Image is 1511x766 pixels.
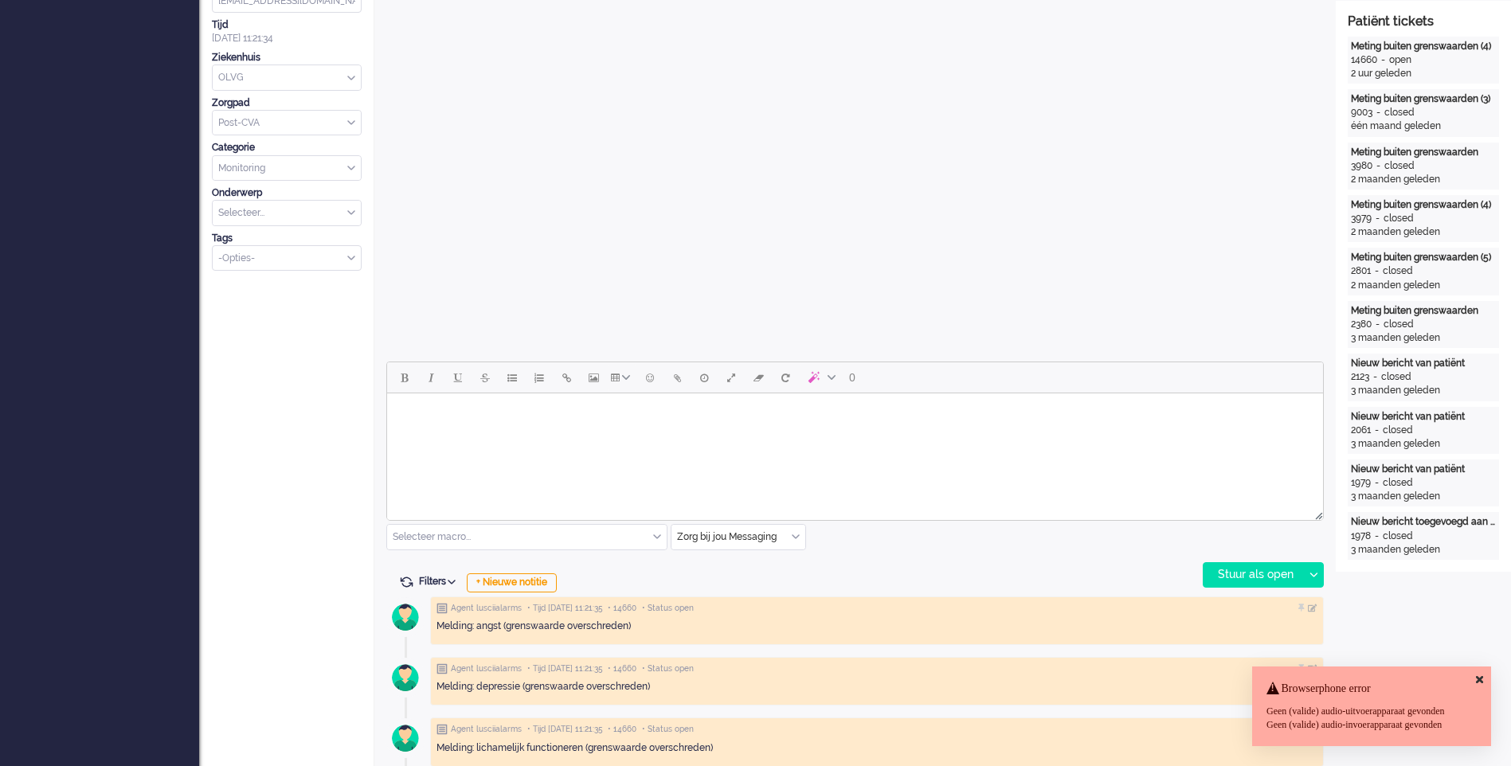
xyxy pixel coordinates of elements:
span: • Tijd [DATE] 11:21:35 [527,724,602,735]
button: Clear formatting [745,364,772,391]
button: Bullet list [499,364,526,391]
div: 1979 [1351,476,1371,490]
div: 2123 [1351,370,1369,384]
button: Table [607,364,636,391]
div: - [1371,530,1383,543]
div: Meting buiten grenswaarden (5) [1351,251,1496,264]
span: • Status open [642,724,694,735]
div: - [1372,159,1384,173]
div: 2 maanden geleden [1351,279,1496,292]
div: + Nieuwe notitie [467,573,557,592]
div: 3980 [1351,159,1372,173]
div: 3 maanden geleden [1351,437,1496,451]
div: 3 maanden geleden [1351,384,1496,397]
img: ic_note_grey.svg [436,724,448,735]
div: Meting buiten grenswaarden (4) [1351,40,1496,53]
div: 2 maanden geleden [1351,225,1496,239]
button: 0 [842,364,863,391]
div: Meting buiten grenswaarden [1351,146,1496,159]
div: Melding: lichamelijk functioneren (grenswaarde overschreden) [436,741,1317,755]
span: • Tijd [DATE] 11:21:35 [527,663,602,674]
img: avatar [386,658,425,698]
div: - [1377,53,1389,67]
div: closed [1383,264,1413,278]
div: Categorie [212,141,362,154]
div: - [1371,264,1383,278]
span: • 14660 [608,663,636,674]
div: closed [1383,424,1413,437]
div: Onderwerp [212,186,362,200]
button: Bold [390,364,417,391]
button: Fullscreen [718,364,745,391]
button: Add attachment [664,364,691,391]
div: Resize [1309,506,1323,520]
h4: Browserphone error [1266,682,1477,694]
div: 3 maanden geleden [1351,331,1496,345]
iframe: Rich Text Area [387,393,1323,506]
button: Emoticons [636,364,664,391]
div: Meting buiten grenswaarden (3) [1351,92,1496,106]
div: - [1371,424,1383,437]
span: • Tijd [DATE] 11:21:35 [527,603,602,614]
span: • 14660 [608,724,636,735]
button: Italic [417,364,444,391]
div: 2380 [1351,318,1372,331]
span: Agent lusciialarms [451,603,522,614]
button: Reset content [772,364,799,391]
div: Melding: depressie (grenswaarde overschreden) [436,680,1317,694]
div: Meting buiten grenswaarden [1351,304,1496,318]
div: Nieuw bericht toegevoegd aan gesprek [1351,515,1496,529]
div: 2 maanden geleden [1351,173,1496,186]
button: Numbered list [526,364,553,391]
div: Nieuw bericht van patiënt [1351,463,1496,476]
div: closed [1381,370,1411,384]
div: 3979 [1351,212,1372,225]
div: 9003 [1351,106,1372,119]
div: Select Tags [212,245,362,272]
div: Melding: angst (grenswaarde overschreden) [436,619,1317,633]
img: ic_note_grey.svg [436,663,448,674]
div: closed [1383,530,1413,543]
span: Agent lusciialarms [451,663,522,674]
div: Nieuw bericht van patiënt [1351,410,1496,424]
div: - [1372,106,1384,119]
div: Geen (valide) audio-uitvoerapparaat gevonden Geen (valide) audio-invoerapparaat gevonden [1266,705,1477,732]
div: 3 maanden geleden [1351,543,1496,557]
div: Tags [212,232,362,245]
button: Insert/edit link [553,364,580,391]
div: closed [1384,106,1415,119]
button: Underline [444,364,472,391]
div: Zorgpad [212,96,362,110]
button: Strikethrough [472,364,499,391]
div: - [1371,476,1383,490]
div: 2061 [1351,424,1371,437]
div: Meting buiten grenswaarden (4) [1351,198,1496,212]
div: Patiënt tickets [1348,13,1499,31]
div: 1978 [1351,530,1371,543]
div: Tijd [212,18,362,32]
img: ic_note_grey.svg [436,603,448,614]
div: 2801 [1351,264,1371,278]
button: AI [799,364,842,391]
span: 0 [849,371,855,384]
div: Stuur als open [1204,563,1303,587]
div: [DATE] 11:21:34 [212,18,362,45]
div: open [1389,53,1411,67]
button: Insert/edit image [580,364,607,391]
div: closed [1384,318,1414,331]
div: closed [1384,212,1414,225]
span: • Status open [642,663,694,674]
span: Filters [419,576,461,587]
div: - [1372,212,1384,225]
div: - [1372,318,1384,331]
button: Delay message [691,364,718,391]
div: 2 uur geleden [1351,67,1496,80]
div: Nieuw bericht van patiënt [1351,357,1496,370]
div: één maand geleden [1351,119,1496,133]
div: 3 maanden geleden [1351,490,1496,503]
span: • Status open [642,603,694,614]
div: closed [1384,159,1415,173]
div: 14660 [1351,53,1377,67]
img: avatar [386,718,425,758]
